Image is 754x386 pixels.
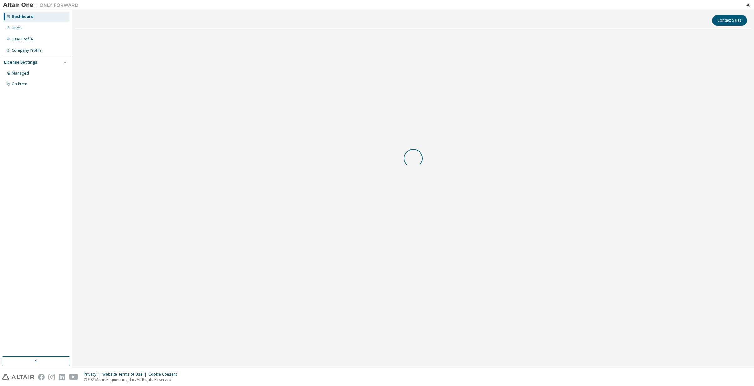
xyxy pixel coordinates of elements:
div: On Prem [12,82,27,87]
img: youtube.svg [69,374,78,380]
img: linkedin.svg [59,374,65,380]
p: © 2025 Altair Engineering, Inc. All Rights Reserved. [84,377,181,382]
img: Altair One [3,2,82,8]
img: altair_logo.svg [2,374,34,380]
div: User Profile [12,37,33,42]
div: License Settings [4,60,37,65]
button: Contact Sales [712,15,747,26]
img: facebook.svg [38,374,45,380]
img: instagram.svg [48,374,55,380]
div: Privacy [84,372,102,377]
div: Dashboard [12,14,34,19]
div: Company Profile [12,48,41,53]
div: Website Terms of Use [102,372,148,377]
div: Managed [12,71,29,76]
div: Users [12,25,23,30]
div: Cookie Consent [148,372,181,377]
